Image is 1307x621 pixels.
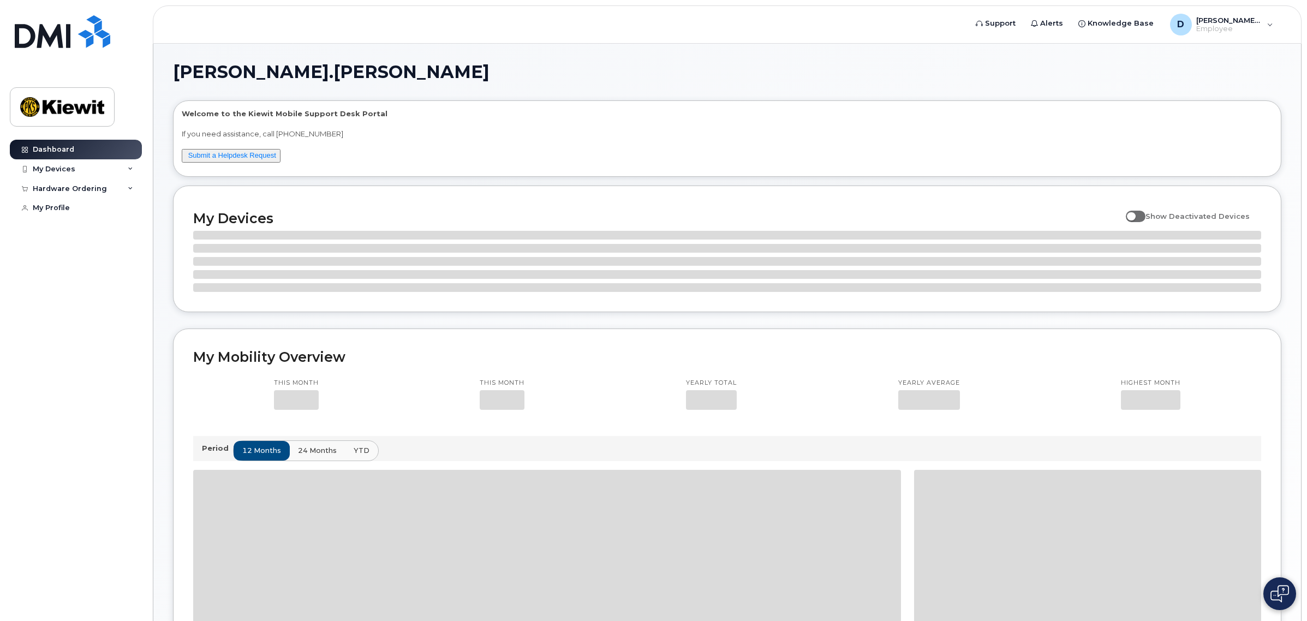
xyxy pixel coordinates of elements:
p: Highest month [1121,379,1180,387]
h2: My Mobility Overview [193,349,1261,365]
p: If you need assistance, call [PHONE_NUMBER] [182,129,1273,139]
p: Welcome to the Kiewit Mobile Support Desk Portal [182,109,1273,119]
p: This month [274,379,319,387]
button: Submit a Helpdesk Request [182,149,281,163]
img: Open chat [1270,585,1289,602]
input: Show Deactivated Devices [1126,206,1135,214]
span: YTD [354,445,369,456]
a: Submit a Helpdesk Request [188,151,276,159]
p: Yearly total [686,379,737,387]
p: Period [202,443,233,453]
span: Show Deactivated Devices [1145,212,1250,220]
span: [PERSON_NAME].[PERSON_NAME] [173,64,490,80]
p: Yearly average [898,379,960,387]
h2: My Devices [193,210,1120,226]
span: 24 months [298,445,337,456]
p: This month [480,379,524,387]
